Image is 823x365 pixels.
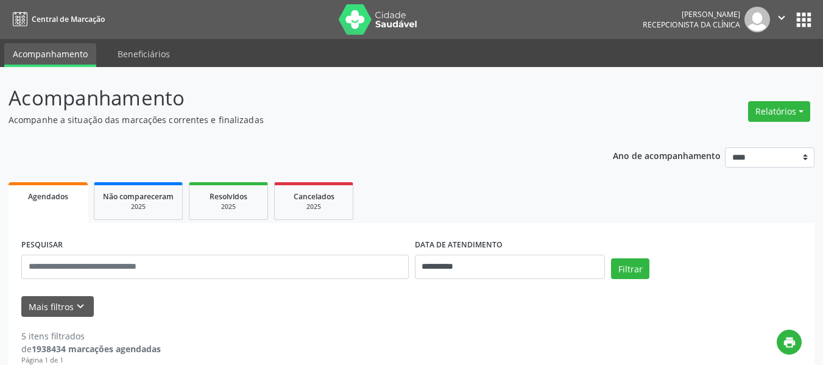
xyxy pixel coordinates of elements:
[21,236,63,255] label: PESQUISAR
[198,202,259,211] div: 2025
[109,43,178,65] a: Beneficiários
[770,7,793,32] button: 
[32,14,105,24] span: Central de Marcação
[210,191,247,202] span: Resolvidos
[103,202,174,211] div: 2025
[294,191,334,202] span: Cancelados
[32,343,161,355] strong: 1938434 marcações agendadas
[21,296,94,317] button: Mais filtroskeyboard_arrow_down
[793,9,814,30] button: apps
[777,330,802,355] button: print
[783,336,796,349] i: print
[4,43,96,67] a: Acompanhamento
[9,9,105,29] a: Central de Marcação
[775,11,788,24] i: 
[415,236,503,255] label: DATA DE ATENDIMENTO
[643,9,740,19] div: [PERSON_NAME]
[28,191,68,202] span: Agendados
[9,113,573,126] p: Acompanhe a situação das marcações correntes e finalizadas
[613,147,721,163] p: Ano de acompanhamento
[611,258,649,279] button: Filtrar
[103,191,174,202] span: Não compareceram
[21,330,161,342] div: 5 itens filtrados
[21,342,161,355] div: de
[748,101,810,122] button: Relatórios
[9,83,573,113] p: Acompanhamento
[744,7,770,32] img: img
[74,300,87,313] i: keyboard_arrow_down
[643,19,740,30] span: Recepcionista da clínica
[283,202,344,211] div: 2025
